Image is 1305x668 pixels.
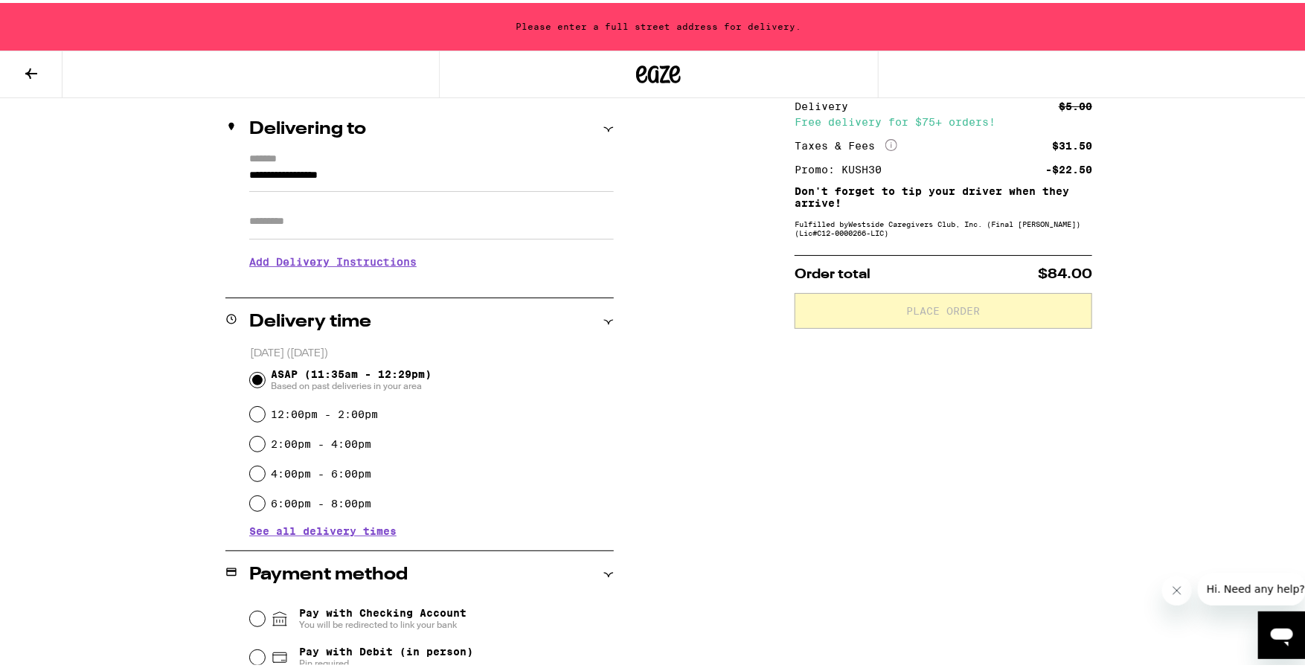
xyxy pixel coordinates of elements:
[1038,265,1092,278] span: $84.00
[1045,161,1092,172] div: -$22.50
[249,310,371,328] h2: Delivery time
[299,616,466,628] span: You will be redirected to link your bank
[795,114,1092,124] div: Free delivery for $75+ orders!
[249,276,614,288] p: We'll contact you at [PHONE_NUMBER] when we arrive
[271,377,432,389] span: Based on past deliveries in your area
[250,344,614,358] p: [DATE] ([DATE])
[795,98,859,109] div: Delivery
[299,655,473,667] span: Pin required
[907,303,981,313] span: Place Order
[249,523,397,533] button: See all delivery times
[1059,98,1092,109] div: $5.00
[795,265,870,278] span: Order total
[1162,573,1192,603] iframe: Close message
[1052,138,1092,148] div: $31.50
[795,216,1092,234] div: Fulfilled by Westside Caregivers Club, Inc. (Final [PERSON_NAME]) (Lic# C12-0000266-LIC )
[249,563,408,581] h2: Payment method
[795,182,1092,206] p: Don't forget to tip your driver when they arrive!
[795,136,897,150] div: Taxes & Fees
[271,465,371,477] label: 4:00pm - 6:00pm
[249,118,366,135] h2: Delivering to
[795,161,892,172] div: Promo: KUSH30
[271,435,371,447] label: 2:00pm - 4:00pm
[299,604,466,628] span: Pay with Checking Account
[795,290,1092,326] button: Place Order
[299,643,473,655] span: Pay with Debit (in person)
[271,365,432,389] span: ASAP (11:35am - 12:29pm)
[271,405,378,417] label: 12:00pm - 2:00pm
[249,242,614,276] h3: Add Delivery Instructions
[271,495,371,507] label: 6:00pm - 8:00pm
